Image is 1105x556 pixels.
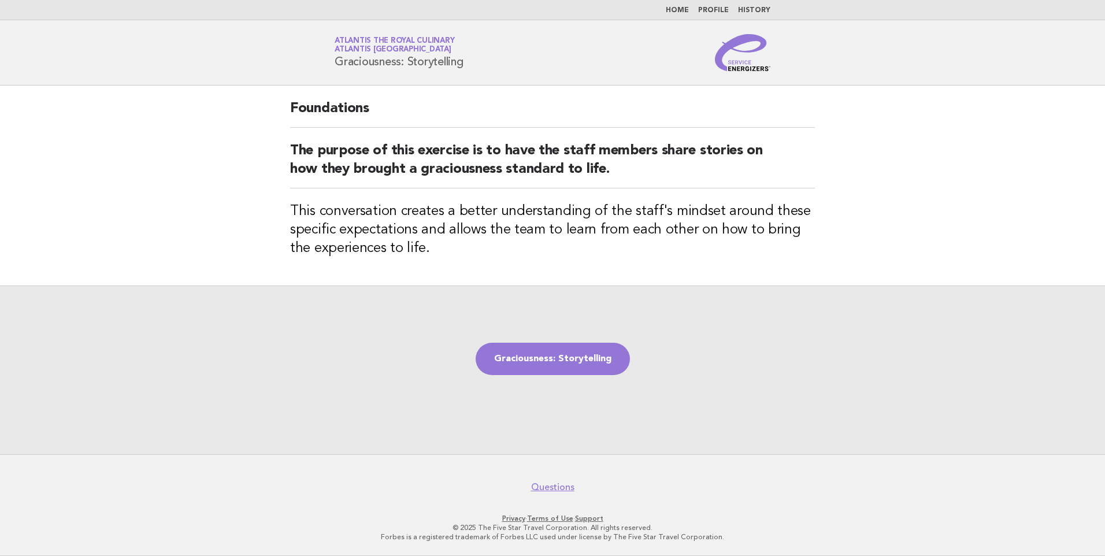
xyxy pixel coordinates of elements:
[290,202,815,258] h3: This conversation creates a better understanding of the staff's mindset around these specific exp...
[335,46,451,54] span: Atlantis [GEOGRAPHIC_DATA]
[575,514,603,522] a: Support
[476,343,630,375] a: Graciousness: Storytelling
[527,514,573,522] a: Terms of Use
[502,514,525,522] a: Privacy
[290,99,815,128] h2: Foundations
[290,142,815,188] h2: The purpose of this exercise is to have the staff members share stories on how they brought a gra...
[199,523,906,532] p: © 2025 The Five Star Travel Corporation. All rights reserved.
[666,7,689,14] a: Home
[335,37,454,53] a: Atlantis the Royal CulinaryAtlantis [GEOGRAPHIC_DATA]
[698,7,729,14] a: Profile
[199,514,906,523] p: · ·
[335,38,463,68] h1: Graciousness: Storytelling
[199,532,906,542] p: Forbes is a registered trademark of Forbes LLC used under license by The Five Star Travel Corpora...
[738,7,770,14] a: History
[531,481,574,493] a: Questions
[715,34,770,71] img: Service Energizers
